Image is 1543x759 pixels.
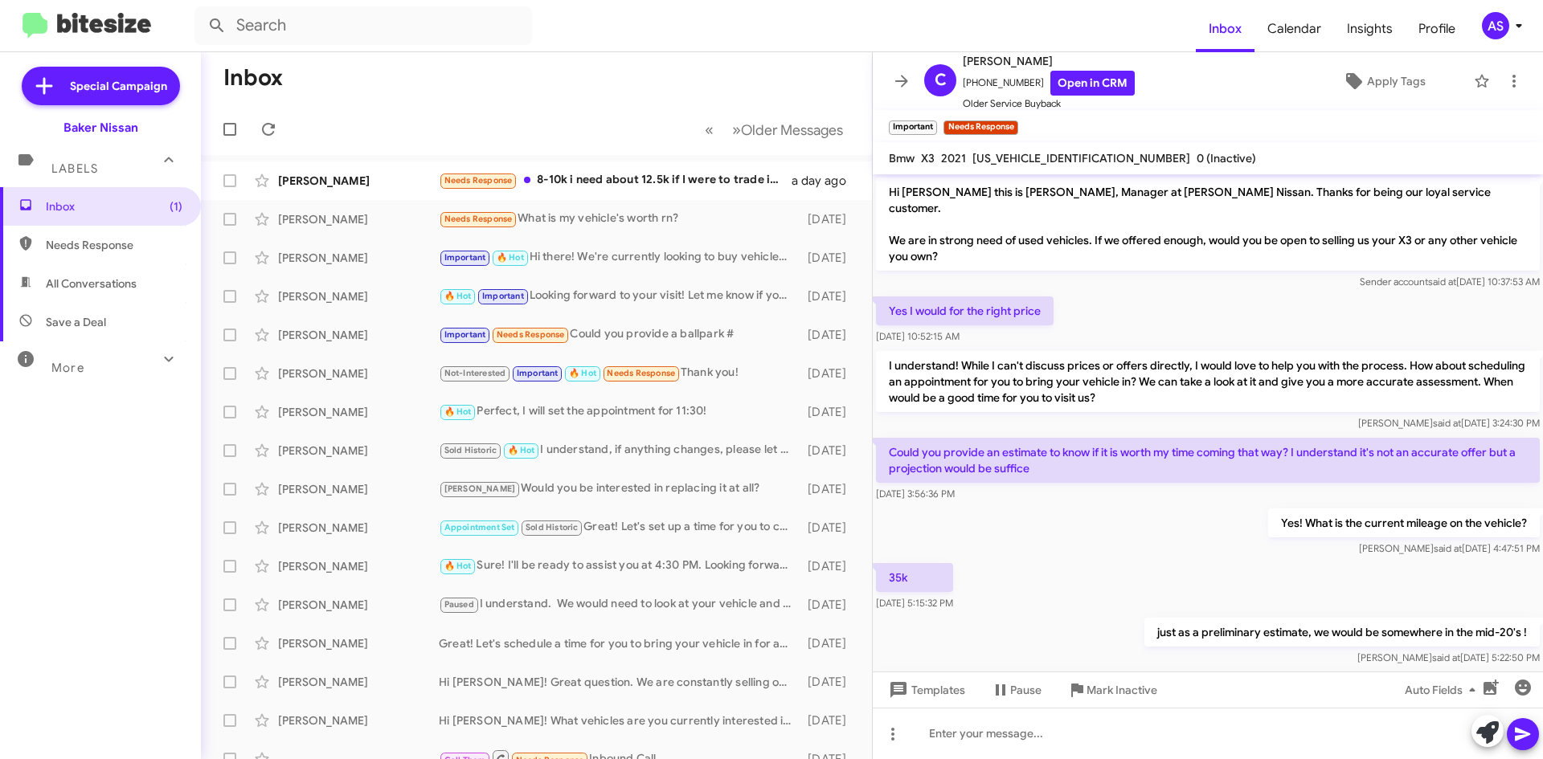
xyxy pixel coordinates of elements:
[696,113,853,146] nav: Page navigation example
[278,520,439,536] div: [PERSON_NAME]
[1010,675,1042,704] span: Pause
[194,6,532,45] input: Search
[439,712,800,728] div: Hi [PERSON_NAME]! What vehicles are you currently interested in, besides the 2021 Traverse? We mi...
[607,368,675,378] span: Needs Response
[278,597,439,613] div: [PERSON_NAME]
[741,121,843,139] span: Older Messages
[963,71,1135,96] span: [PHONE_NUMBER]
[439,441,800,459] div: I understand, if anything changes, please let us know! Thank you.
[1405,675,1482,704] span: Auto Fields
[1050,71,1135,96] a: Open in CRM
[569,368,596,378] span: 🔥 Hot
[46,314,106,330] span: Save a Deal
[978,675,1054,704] button: Pause
[1301,67,1466,96] button: Apply Tags
[439,325,800,344] div: Could you provide a ballpark #
[800,211,859,227] div: [DATE]
[444,175,513,186] span: Needs Response
[941,151,966,165] span: 2021
[800,520,859,536] div: [DATE]
[444,445,497,455] span: Sold Historic
[1358,417,1540,429] span: [PERSON_NAME] [DATE] 3:24:30 PM
[1196,6,1254,52] a: Inbox
[800,327,859,343] div: [DATE]
[278,404,439,420] div: [PERSON_NAME]
[508,445,535,455] span: 🔥 Hot
[732,120,741,140] span: »
[963,96,1135,112] span: Older Service Buyback
[444,291,472,301] span: 🔥 Hot
[1434,542,1462,554] span: said at
[800,443,859,459] div: [DATE]
[444,368,506,378] span: Not-Interested
[1254,6,1334,52] a: Calendar
[223,65,283,91] h1: Inbox
[444,561,472,571] span: 🔥 Hot
[1334,6,1406,52] a: Insights
[439,248,800,267] div: Hi there! We're currently looking to buy vehicles. If you're open to it, we can discuss selling y...
[439,518,800,537] div: Great! Let's set up a time for you to come in and discuss your Armada. When would you be availabl...
[526,522,579,533] span: Sold Historic
[876,296,1054,325] p: Yes I would for the right price
[1087,675,1157,704] span: Mark Inactive
[1406,6,1468,52] a: Profile
[1432,651,1460,663] span: said at
[889,120,937,135] small: Important
[439,171,792,190] div: 8-10k i need about 12.5k if I were to trade it in towards another car how much could I get (I sti...
[444,214,513,224] span: Needs Response
[935,67,947,93] span: C
[800,365,859,382] div: [DATE]
[792,173,859,189] div: a day ago
[278,712,439,728] div: [PERSON_NAME]
[22,67,180,105] a: Special Campaign
[1054,675,1170,704] button: Mark Inactive
[278,635,439,651] div: [PERSON_NAME]
[800,250,859,266] div: [DATE]
[943,120,1017,135] small: Needs Response
[1359,542,1540,554] span: [PERSON_NAME] [DATE] 4:47:51 PM
[439,479,800,498] div: Would you be interested in replacing it at all?
[46,275,137,292] span: All Conversations
[876,178,1540,271] p: Hi [PERSON_NAME] this is [PERSON_NAME], Manager at [PERSON_NAME] Nissan. Thanks for being our loy...
[439,635,800,651] div: Great! Let's schedule a time for you to bring your vehicle in for an appraisal. How does [DATE] a...
[444,599,474,610] span: Paused
[278,288,439,304] div: [PERSON_NAME]
[497,252,524,263] span: 🔥 Hot
[439,210,800,228] div: What is my vehicle's worth rn?
[1197,151,1256,165] span: 0 (Inactive)
[876,597,953,609] span: [DATE] 5:15:32 PM
[444,406,472,417] span: 🔥 Hot
[873,675,978,704] button: Templates
[170,198,182,214] span: (1)
[46,237,182,253] span: Needs Response
[876,563,953,592] p: 35k
[51,361,84,375] span: More
[278,173,439,189] div: [PERSON_NAME]
[695,113,723,146] button: Previous
[63,120,138,136] div: Baker Nissan
[497,329,565,340] span: Needs Response
[972,151,1190,165] span: [US_VEHICLE_IDENTIFICATION_NUMBER]
[439,364,800,382] div: Thank you!
[889,151,915,165] span: Bmw
[278,250,439,266] div: [PERSON_NAME]
[963,51,1135,71] span: [PERSON_NAME]
[444,329,486,340] span: Important
[278,674,439,690] div: [PERSON_NAME]
[800,597,859,613] div: [DATE]
[278,327,439,343] div: [PERSON_NAME]
[278,558,439,574] div: [PERSON_NAME]
[876,351,1540,412] p: I understand! While I can't discuss prices or offers directly, I would love to help you with the ...
[444,484,516,494] span: [PERSON_NAME]
[1360,275,1540,288] span: Sender account [DATE] 10:37:53 AM
[439,595,800,614] div: I understand. We would need to look at your vehicle and determine the value, and look at options ...
[1482,12,1509,39] div: AS
[800,635,859,651] div: [DATE]
[444,252,486,263] span: Important
[921,151,935,165] span: X3
[800,404,859,420] div: [DATE]
[1428,275,1456,288] span: said at
[1144,618,1540,647] p: just as a preliminary estimate, we would be somewhere in the mid-20's !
